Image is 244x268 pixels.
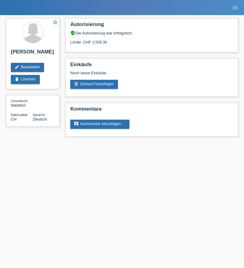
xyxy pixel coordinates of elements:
[11,63,44,72] a: editBearbeiten
[11,113,27,117] span: Nationalität
[70,62,233,71] h2: Einkäufe
[70,21,233,31] h2: Autorisierung
[14,65,19,69] i: edit
[11,75,40,84] a: deleteLöschen
[11,99,27,103] span: Geschlecht
[70,120,129,129] a: commentKommentar hinzufügen ...
[74,82,79,86] i: add_shopping_cart
[70,71,233,80] div: Noch keine Einkäufe
[52,20,58,26] a: star_border
[11,49,55,58] h2: [PERSON_NAME]
[74,121,79,126] i: comment
[229,6,241,9] a: menu
[52,20,58,25] i: star_border
[11,98,33,108] div: Weiblich
[70,106,233,115] h2: Kommentare
[33,113,45,117] span: Sprache
[33,117,47,121] span: Deutsch
[70,31,75,35] i: verified_user
[70,80,118,89] a: add_shopping_cartEinkauf hinzufügen
[70,31,233,35] div: Die Autorisierung war erfolgreich.
[232,5,238,11] i: menu
[11,117,17,121] span: Schweiz
[14,77,19,82] i: delete
[70,35,233,44] div: Limite: CHF 1'259.30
